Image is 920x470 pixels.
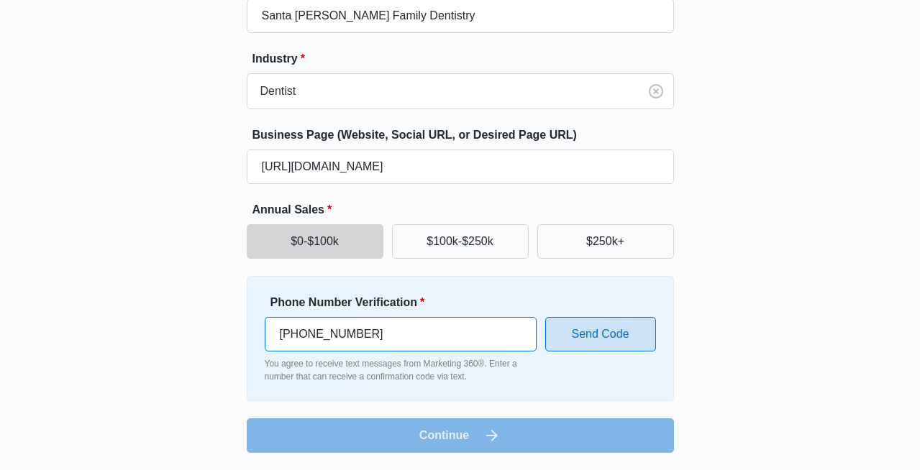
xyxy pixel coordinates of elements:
input: e.g. janesplumbing.com [247,149,674,184]
input: Ex. +1-555-555-5555 [265,317,537,351]
button: $250k+ [537,224,674,259]
button: $100k-$250k [392,224,529,259]
label: Industry [252,50,680,68]
button: Clear [645,80,668,103]
label: Annual Sales [252,201,680,218]
button: Send Code [545,317,656,351]
p: You agree to receive text messages from Marketing 360®. Enter a number that can receive a confirm... [265,357,537,383]
label: Business Page (Website, Social URL, or Desired Page URL) [252,126,680,144]
button: $0-$100k [247,224,383,259]
label: Phone Number Verification [270,294,542,311]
